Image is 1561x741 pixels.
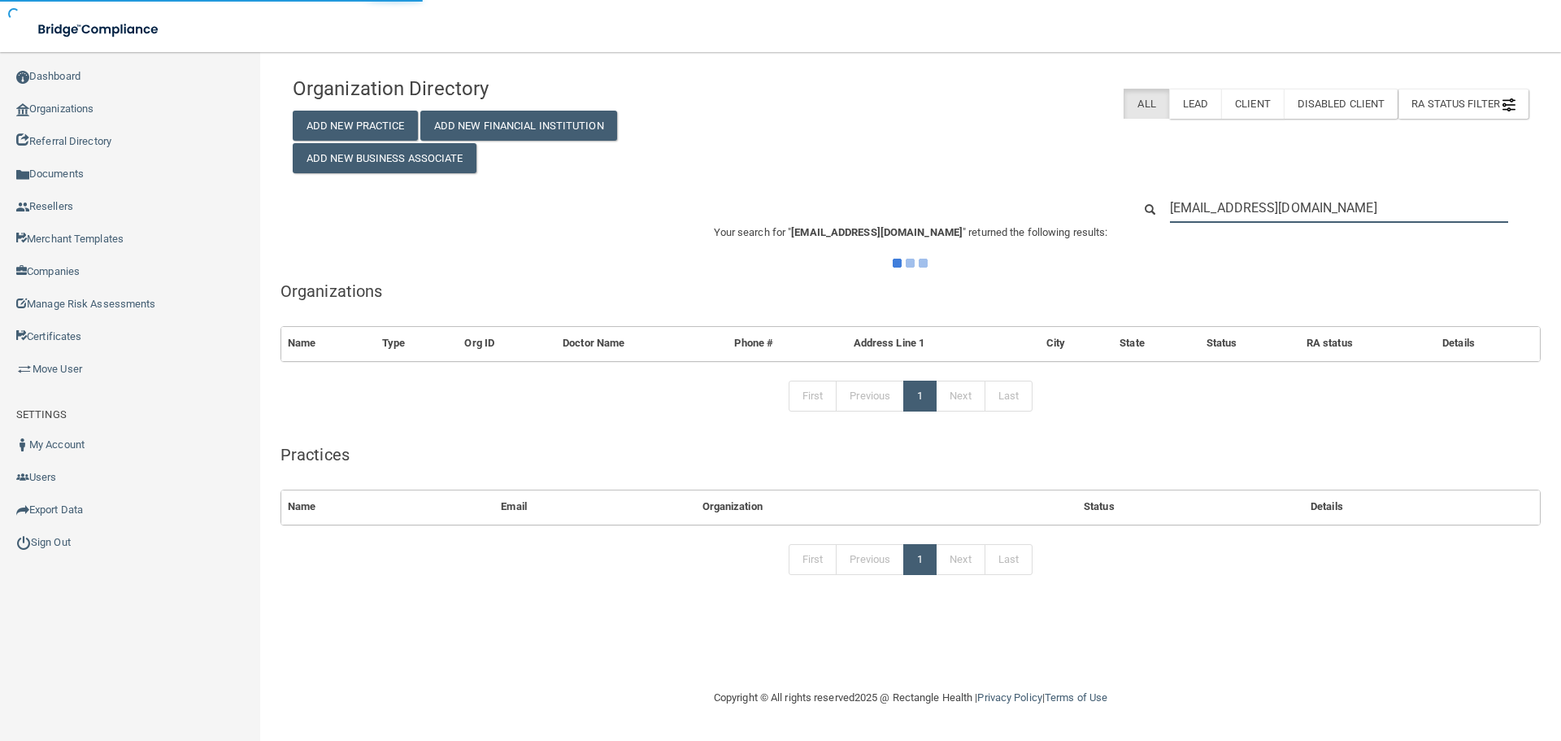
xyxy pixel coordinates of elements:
[791,226,963,238] span: [EMAIL_ADDRESS][DOMAIN_NAME]
[1304,490,1540,524] th: Details
[1045,691,1107,704] a: Terms of Use
[16,103,29,116] img: organization-icon.f8decf85.png
[893,259,928,268] img: ajax-loader.4d491dd7.gif
[16,168,29,181] img: icon-documents.8dae5593.png
[280,446,1541,464] h5: Practices
[293,143,476,173] button: Add New Business Associate
[280,282,1541,300] h5: Organizations
[16,71,29,84] img: ic_dashboard_dark.d01f4a41.png
[614,672,1207,724] div: Copyright © All rights reserved 2025 @ Rectangle Health | |
[903,544,937,575] a: 1
[1124,89,1168,119] label: All
[789,381,837,412] a: First
[281,327,376,360] th: Name
[281,490,494,524] th: Name
[847,327,1040,360] th: Address Line 1
[985,544,1033,575] a: Last
[1221,89,1284,119] label: Client
[936,544,985,575] a: Next
[1170,193,1508,223] input: Search
[1411,98,1515,110] span: RA Status Filter
[1436,327,1540,360] th: Details
[458,327,556,360] th: Org ID
[903,381,937,412] a: 1
[16,503,29,517] img: icon-export.b9366987.png
[728,327,846,360] th: Phone #
[985,381,1033,412] a: Last
[1077,490,1304,524] th: Status
[16,471,29,484] img: icon-users.e205127d.png
[420,111,617,141] button: Add New Financial Institution
[977,691,1041,704] a: Privacy Policy
[1284,89,1398,119] label: Disabled Client
[1169,89,1221,119] label: Lead
[556,327,728,360] th: Doctor Name
[696,490,1077,524] th: Organization
[16,201,29,214] img: ic_reseller.de258add.png
[16,361,33,377] img: briefcase.64adab9b.png
[836,381,904,412] a: Previous
[1502,98,1515,111] img: icon-filter@2x.21656d0b.png
[16,438,29,451] img: ic_user_dark.df1a06c3.png
[293,78,689,99] h4: Organization Directory
[1200,327,1300,360] th: Status
[1300,327,1436,360] th: RA status
[836,544,904,575] a: Previous
[16,535,31,550] img: ic_power_dark.7ecde6b1.png
[24,13,174,46] img: bridge_compliance_login_screen.278c3ca4.svg
[789,544,837,575] a: First
[494,490,695,524] th: Email
[1040,327,1113,360] th: City
[16,405,67,425] label: SETTINGS
[936,381,985,412] a: Next
[293,111,418,141] button: Add New Practice
[1113,327,1200,360] th: State
[280,223,1541,242] p: Your search for " " returned the following results:
[376,327,459,360] th: Type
